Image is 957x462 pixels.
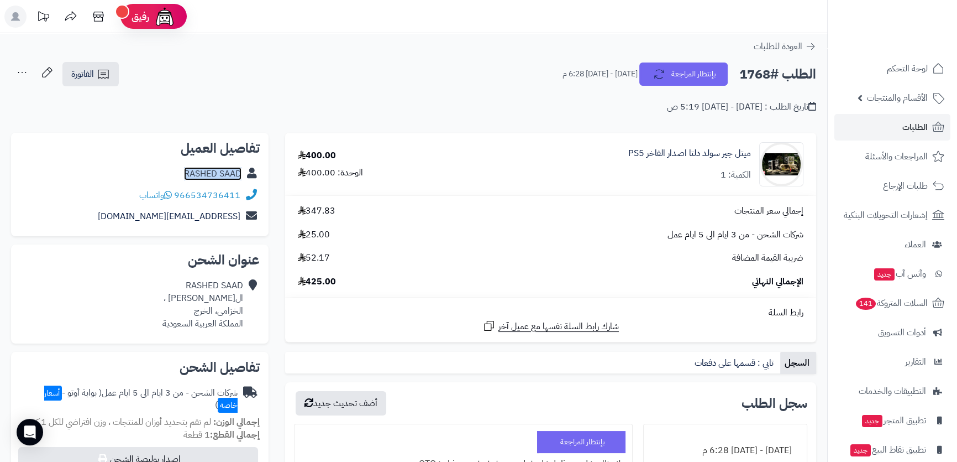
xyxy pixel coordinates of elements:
a: المراجعات والأسئلة [834,143,950,170]
span: السلات المتروكة [855,295,928,311]
strong: إجمالي القطع: [210,428,260,442]
a: واتساب [139,189,172,202]
span: العملاء [905,237,926,252]
div: رابط السلة [290,307,812,319]
img: ai-face.png [154,6,176,28]
span: شارك رابط السلة نفسها مع عميل آخر [498,320,619,333]
a: السجل [780,352,816,374]
div: RASHED SAAD ال[PERSON_NAME] ، الخزامى، الخرج المملكة العربية السعودية [162,279,243,330]
span: إجمالي سعر المنتجات [734,205,803,217]
div: Open Intercom Messenger [17,419,43,445]
span: المراجعات والأسئلة [865,149,928,164]
h2: عنوان الشحن [20,253,260,267]
span: ضريبة القيمة المضافة [732,252,803,264]
span: لوحة التحكم [887,61,928,76]
span: 347.83 [298,205,335,217]
div: شركات الشحن - من 3 ايام الى 5 ايام عمل [20,387,238,412]
div: تاريخ الطلب : [DATE] - [DATE] 5:19 ص [667,101,816,113]
span: طلبات الإرجاع [883,178,928,194]
span: رفيق [132,10,149,23]
span: التقارير [905,354,926,370]
span: ( بوابة أوتو - ) [44,386,238,412]
span: الإجمالي النهائي [752,276,803,288]
span: 141 [856,298,876,310]
a: 966534736411 [174,189,240,202]
strong: إجمالي الوزن: [213,416,260,429]
span: أسعار خاصة [44,386,238,413]
span: أدوات التسويق [878,325,926,340]
span: جديد [850,444,871,456]
a: السلات المتروكة141 [834,290,950,316]
img: logo-2.png [882,28,947,51]
span: وآتس آب [873,266,926,282]
small: 1 قطعة [183,428,260,442]
a: ميتل جير سولد دلتا اصدار الفاخر PS5 [628,147,751,160]
div: بإنتظار المراجعة [537,431,625,453]
span: لم تقم بتحديد أوزان للمنتجات ، وزن افتراضي للكل 1 كجم [24,416,211,429]
a: طلبات الإرجاع [834,173,950,199]
a: تابي : قسمها على دفعات [690,352,780,374]
a: تطبيق المتجرجديد [834,407,950,434]
a: التطبيقات والخدمات [834,378,950,404]
span: الأقسام والمنتجات [867,90,928,106]
a: RASHED SAAD [184,167,241,180]
a: العودة للطلبات [754,40,816,53]
span: العودة للطلبات [754,40,802,53]
a: لوحة التحكم [834,55,950,82]
img: 1756312966-gpxkkddxkaae9bx-1718099584462-90x90.jpg [760,142,803,186]
a: تحديثات المنصة [29,6,57,30]
span: الفاتورة [71,68,94,81]
a: شارك رابط السلة نفسها مع عميل آخر [482,319,619,333]
span: إشعارات التحويلات البنكية [844,207,928,223]
a: التقارير [834,349,950,375]
a: العملاء [834,231,950,258]
span: 52.17 [298,252,330,264]
span: شركات الشحن - من 3 ايام الى 5 ايام عمل [667,229,803,241]
a: الطلبات [834,114,950,141]
h3: سجل الطلب [742,397,807,410]
span: تطبيق المتجر [861,413,926,428]
span: 425.00 [298,276,336,288]
span: التطبيقات والخدمات [859,383,926,399]
span: الطلبات [902,120,928,135]
a: أدوات التسويق [834,319,950,346]
a: الفاتورة [62,62,119,86]
h2: تفاصيل العميل [20,142,260,155]
h2: تفاصيل الشحن [20,361,260,374]
button: بإنتظار المراجعة [639,63,728,86]
h2: الطلب #1768 [739,63,816,86]
span: تطبيق نقاط البيع [849,442,926,458]
span: جديد [862,415,882,427]
a: وآتس آبجديد [834,261,950,287]
span: 25.00 [298,229,330,241]
button: أضف تحديث جديد [296,391,386,416]
div: الكمية: 1 [721,169,751,181]
a: [EMAIL_ADDRESS][DOMAIN_NAME] [98,210,240,223]
div: 400.00 [298,149,336,162]
a: إشعارات التحويلات البنكية [834,202,950,229]
div: الوحدة: 400.00 [298,167,363,179]
div: [DATE] - [DATE] 6:28 م [650,440,800,461]
span: جديد [874,268,895,281]
small: [DATE] - [DATE] 6:28 م [562,69,638,80]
